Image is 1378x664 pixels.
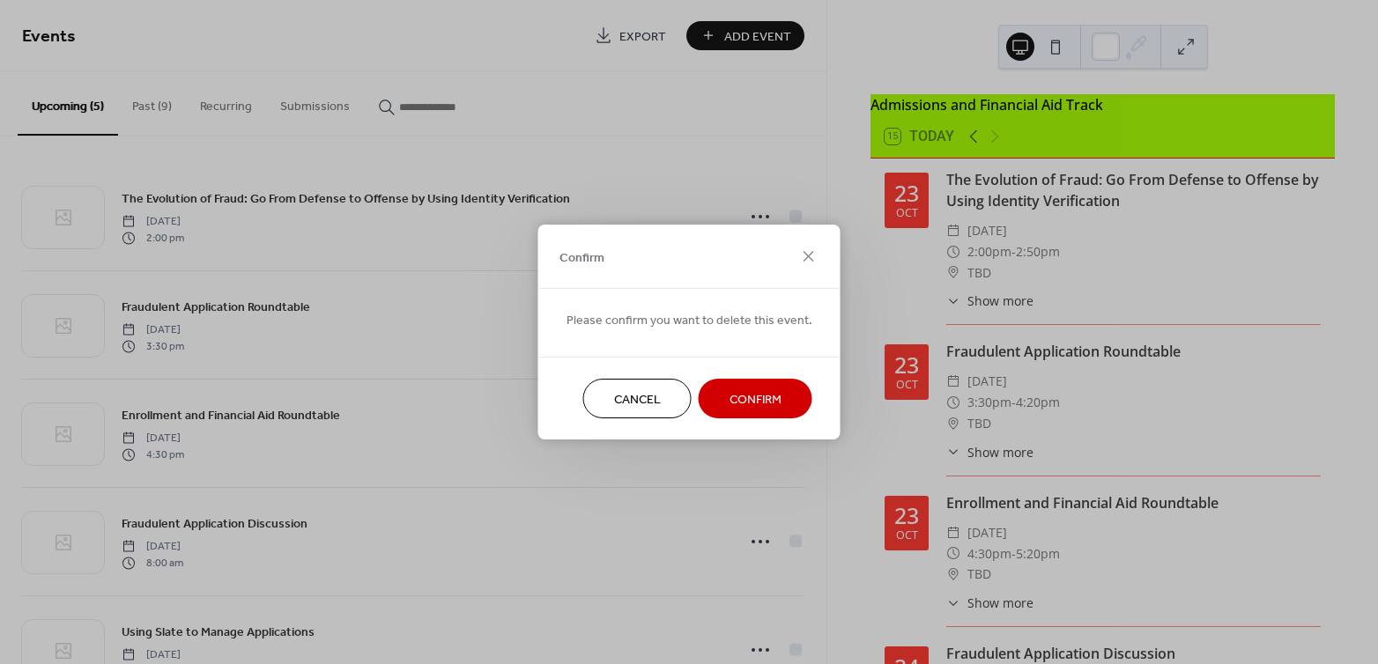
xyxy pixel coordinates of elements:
[559,248,604,267] span: Confirm
[614,391,661,409] span: Cancel
[567,312,812,330] span: Please confirm you want to delete this event.
[699,379,812,418] button: Confirm
[730,391,782,409] span: Confirm
[583,379,692,418] button: Cancel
